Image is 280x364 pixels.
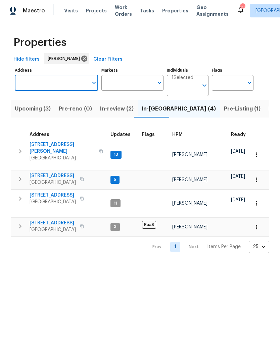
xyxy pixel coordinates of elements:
[30,141,95,155] span: [STREET_ADDRESS][PERSON_NAME]
[111,152,121,157] span: 13
[30,226,76,233] span: [GEOGRAPHIC_DATA]
[172,152,207,157] span: [PERSON_NAME]
[111,177,119,183] span: 5
[172,177,207,182] span: [PERSON_NAME]
[86,7,107,14] span: Projects
[13,55,40,64] span: Hide filters
[240,4,245,11] div: 107
[231,149,245,154] span: [DATE]
[110,132,131,137] span: Updates
[115,4,132,17] span: Work Orders
[172,201,207,206] span: [PERSON_NAME]
[44,53,89,64] div: [PERSON_NAME]
[172,225,207,229] span: [PERSON_NAME]
[23,7,45,14] span: Maestro
[15,104,51,114] span: Upcoming (3)
[155,78,164,87] button: Open
[111,201,120,206] span: 11
[30,155,95,161] span: [GEOGRAPHIC_DATA]
[172,75,193,81] span: 1 Selected
[91,53,125,66] button: Clear Filters
[142,221,156,229] span: RaaS
[172,132,183,137] span: HPM
[11,53,42,66] button: Hide filters
[30,179,76,186] span: [GEOGRAPHIC_DATA]
[170,242,180,252] a: Goto page 1
[30,172,76,179] span: [STREET_ADDRESS]
[30,132,49,137] span: Address
[48,55,83,62] span: [PERSON_NAME]
[167,68,208,72] label: Individuals
[93,55,123,64] span: Clear Filters
[140,8,154,13] span: Tasks
[231,132,252,137] div: Earliest renovation start date (first business day after COE or Checkout)
[111,224,119,230] span: 3
[249,238,269,256] div: 25
[30,199,76,205] span: [GEOGRAPHIC_DATA]
[212,68,253,72] label: Flags
[142,104,216,114] span: In-[GEOGRAPHIC_DATA] (4)
[200,81,209,90] button: Open
[146,241,269,253] nav: Pagination Navigation
[13,39,66,46] span: Properties
[59,104,92,114] span: Pre-reno (0)
[245,78,254,87] button: Open
[30,192,76,199] span: [STREET_ADDRESS]
[196,4,229,17] span: Geo Assignments
[231,198,245,202] span: [DATE]
[30,220,76,226] span: [STREET_ADDRESS]
[142,132,155,137] span: Flags
[231,174,245,179] span: [DATE]
[224,104,261,114] span: Pre-Listing (1)
[89,78,99,87] button: Open
[231,132,246,137] span: Ready
[162,7,188,14] span: Properties
[15,68,98,72] label: Address
[101,68,164,72] label: Markets
[100,104,134,114] span: In-review (2)
[207,243,241,250] p: Items Per Page
[64,7,78,14] span: Visits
